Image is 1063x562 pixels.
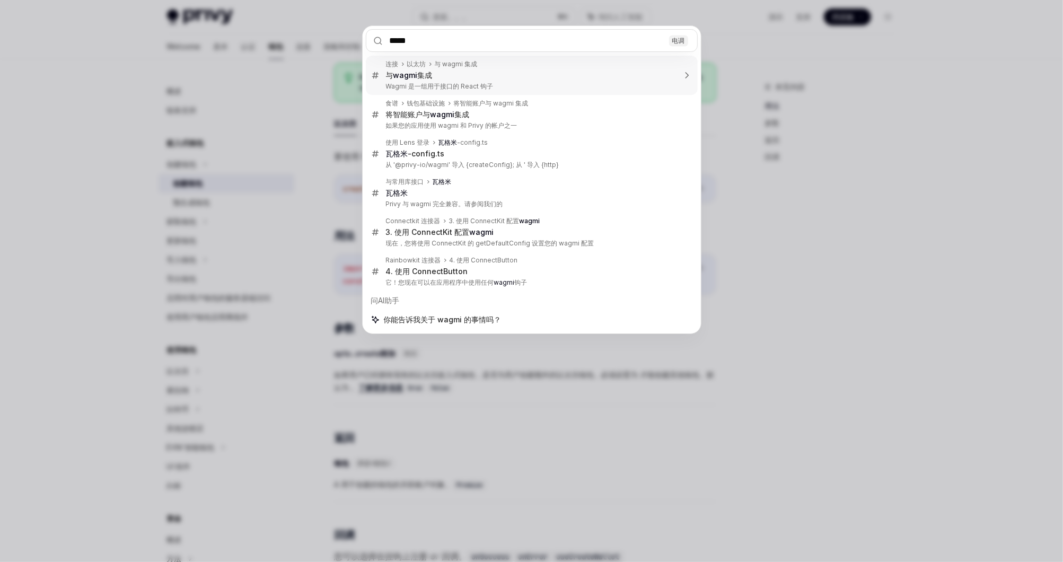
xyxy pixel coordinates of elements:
div: 使用 Lens 登录 [386,138,430,147]
b: 瓦格米 [386,149,408,158]
div: 食谱 [386,99,399,108]
p: Privy 与 wagmi 完全兼容。请参阅我们的 [386,200,675,208]
div: 与常用库接口 [386,178,424,186]
div: 以太坊 [407,60,426,68]
b: wagmi [494,278,515,286]
div: 问AI助手 [366,291,698,310]
div: 4. 使用 ConnectButton [450,256,518,265]
b: 瓦格米 [438,138,458,146]
b: wagmi [470,227,494,236]
p: 现在，您将使用 ConnectKit 的 getDefaultConfig 设置您的 wagmi 配置 [386,239,675,248]
p: 如果您的应用使用 wagmi 和 Privy 的帐户之一 [386,121,675,130]
div: -config.ts [386,149,445,159]
b: 瓦格米 [386,188,408,197]
div: 3. 使用 ConnectKit 配置 [449,217,540,225]
div: Rainbowkit 连接器 [386,256,441,265]
div: 钱包基础设施 [407,99,445,108]
b: wagmi [393,71,418,80]
p: 从 '@privy-io/wagmi' 导入 {createConfig}; 从 ' 导入 {http} [386,161,675,169]
p: 它！您现在可以在应用程序中使用任何 钩子 [386,278,675,287]
div: 将智能账户与 集成 [386,110,470,119]
div: 连接 [386,60,399,68]
b: 瓦格米 [433,178,452,186]
div: 将智能账户与 wagmi 集成 [454,99,529,108]
span: 你能告诉我关于 wagmi 的事情吗？ [384,314,502,325]
div: 与 wagmi 集成 [435,60,478,68]
b: wagmi [431,110,455,119]
b: wagmi [520,217,540,225]
div: 与 集成 [386,71,433,80]
div: Connectkit 连接器 [386,217,441,225]
div: 3. 使用 ConnectKit 配置 [386,227,494,237]
div: 电调 [669,35,688,46]
div: 4. 使用 ConnectButton [386,267,468,276]
p: Wagmi 是一组用于接口的 React 钩子 [386,82,675,91]
div: -config.ts [438,138,488,147]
